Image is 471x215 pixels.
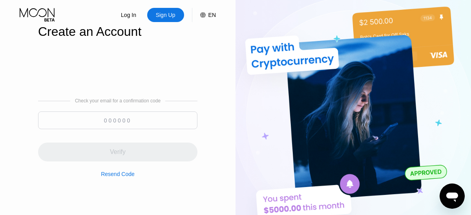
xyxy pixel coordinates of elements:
div: Log In [120,11,137,19]
input: 000000 [38,111,197,129]
iframe: Button to launch messaging window [440,183,465,209]
div: Create an Account [38,24,197,39]
div: EN [208,12,216,18]
div: Check your email for a confirmation code [75,98,161,104]
div: Resend Code [101,171,135,177]
div: Sign Up [147,8,184,22]
div: Resend Code [101,161,135,177]
div: Sign Up [155,11,176,19]
div: EN [192,8,216,22]
div: Log In [110,8,147,22]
